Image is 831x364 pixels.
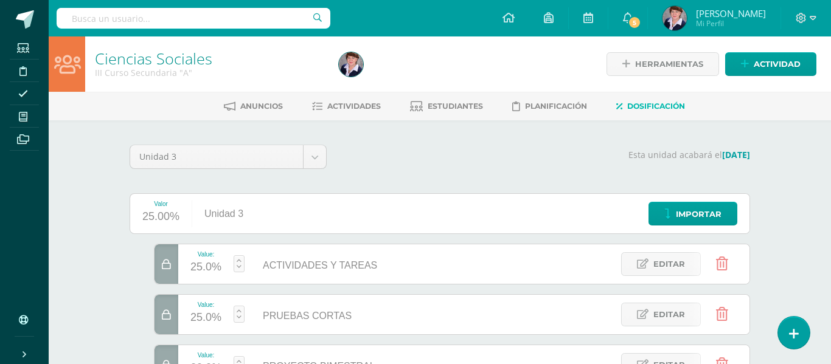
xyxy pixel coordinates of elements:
[190,301,221,308] div: Value:
[190,308,221,328] div: 25.0%
[190,352,221,359] div: Value:
[653,253,685,275] span: Editar
[696,7,766,19] span: [PERSON_NAME]
[627,101,685,111] span: Dosificación
[607,52,719,76] a: Herramientas
[142,201,179,207] div: Valor
[341,149,750,160] p: Esta unidad acabará el
[263,260,377,270] span: ACTIVIDADES Y TAREAS
[57,8,330,29] input: Busca un usuario...
[648,202,737,225] a: Importar
[512,97,587,116] a: Planificación
[676,203,721,225] span: Importar
[139,145,294,168] span: Unidad 3
[224,97,283,116] a: Anuncios
[525,101,587,111] span: Planificación
[410,97,483,116] a: Estudiantes
[240,101,283,111] span: Anuncios
[635,53,703,75] span: Herramientas
[339,52,363,77] img: 49c126ab159c54e96e3d95a6f1df8590.png
[327,101,381,111] span: Actividades
[192,194,256,233] div: Unidad 3
[190,258,221,277] div: 25.0%
[725,52,816,76] a: Actividad
[95,50,324,67] h1: Ciencias Sociales
[696,18,766,29] span: Mi Perfil
[428,101,483,111] span: Estudiantes
[95,48,212,69] a: Ciencias Sociales
[628,16,641,29] span: 5
[662,6,687,30] img: 49c126ab159c54e96e3d95a6f1df8590.png
[754,53,801,75] span: Actividad
[190,251,221,258] div: Value:
[263,311,352,321] span: PRUEBAS CORTAS
[653,303,685,326] span: Editar
[616,97,685,116] a: Dosificación
[722,149,750,160] strong: [DATE]
[95,67,324,78] div: III Curso Secundaria 'A'
[312,97,381,116] a: Actividades
[142,207,179,227] div: 25.00%
[130,145,326,168] a: Unidad 3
